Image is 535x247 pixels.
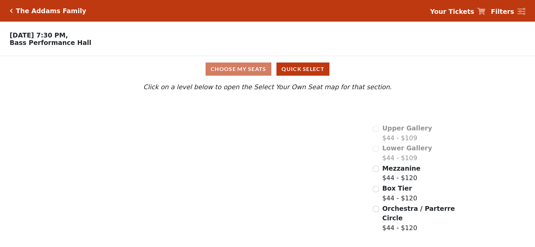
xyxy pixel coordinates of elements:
[276,63,329,76] button: Quick Select
[382,124,432,132] span: Upper Gallery
[382,123,432,143] label: $44 - $109
[382,144,432,152] span: Lower Gallery
[135,103,240,128] path: Upper Gallery - Seats Available: 0
[16,7,86,15] h5: The Addams Family
[382,204,456,233] label: $44 - $120
[382,184,412,192] span: Box Tier
[382,164,420,183] label: $44 - $120
[491,7,525,17] a: Filters
[382,205,455,222] span: Orchestra / Parterre Circle
[491,8,514,15] strong: Filters
[430,8,474,15] strong: Your Tickets
[430,7,485,17] a: Your Tickets
[72,82,463,92] p: Click on a level below to open the Select Your Own Seat map for that section.
[143,123,254,158] path: Lower Gallery - Seats Available: 0
[382,165,420,172] span: Mezzanine
[10,8,13,13] a: Click here to go back to filters
[382,183,417,203] label: $44 - $120
[382,143,432,163] label: $44 - $109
